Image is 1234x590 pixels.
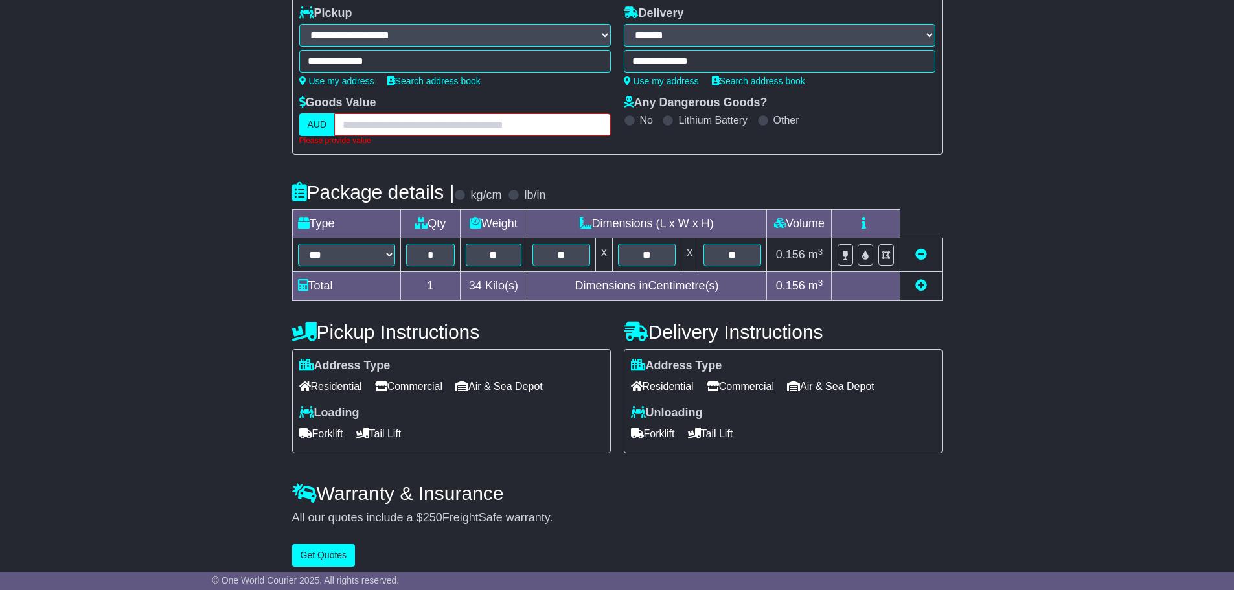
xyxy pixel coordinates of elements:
[624,76,699,86] a: Use my address
[787,376,874,396] span: Air & Sea Depot
[776,279,805,292] span: 0.156
[292,482,943,504] h4: Warranty & Insurance
[423,511,442,524] span: 250
[624,96,768,110] label: Any Dangerous Goods?
[631,424,675,444] span: Forklift
[292,210,400,238] td: Type
[299,76,374,86] a: Use my address
[640,114,653,126] label: No
[469,279,482,292] span: 34
[375,376,442,396] span: Commercial
[299,424,343,444] span: Forklift
[470,188,501,203] label: kg/cm
[212,575,400,585] span: © One World Courier 2025. All rights reserved.
[292,272,400,301] td: Total
[387,76,481,86] a: Search address book
[624,6,684,21] label: Delivery
[773,114,799,126] label: Other
[299,406,360,420] label: Loading
[808,279,823,292] span: m
[400,210,461,238] td: Qty
[527,272,767,301] td: Dimensions in Centimetre(s)
[299,359,391,373] label: Address Type
[527,210,767,238] td: Dimensions (L x W x H)
[299,376,362,396] span: Residential
[688,424,733,444] span: Tail Lift
[915,279,927,292] a: Add new item
[595,238,612,272] td: x
[524,188,545,203] label: lb/in
[808,248,823,261] span: m
[299,96,376,110] label: Goods Value
[818,278,823,288] sup: 3
[299,6,352,21] label: Pickup
[299,136,611,145] div: Please provide value
[712,76,805,86] a: Search address book
[915,248,927,261] a: Remove this item
[707,376,774,396] span: Commercial
[356,424,402,444] span: Tail Lift
[299,113,336,136] label: AUD
[818,247,823,256] sup: 3
[400,272,461,301] td: 1
[461,210,527,238] td: Weight
[767,210,832,238] td: Volume
[776,248,805,261] span: 0.156
[631,406,703,420] label: Unloading
[624,321,943,343] h4: Delivery Instructions
[678,114,748,126] label: Lithium Battery
[461,272,527,301] td: Kilo(s)
[292,511,943,525] div: All our quotes include a $ FreightSafe warranty.
[292,321,611,343] h4: Pickup Instructions
[292,544,356,567] button: Get Quotes
[292,181,455,203] h4: Package details |
[455,376,543,396] span: Air & Sea Depot
[681,238,698,272] td: x
[631,359,722,373] label: Address Type
[631,376,694,396] span: Residential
